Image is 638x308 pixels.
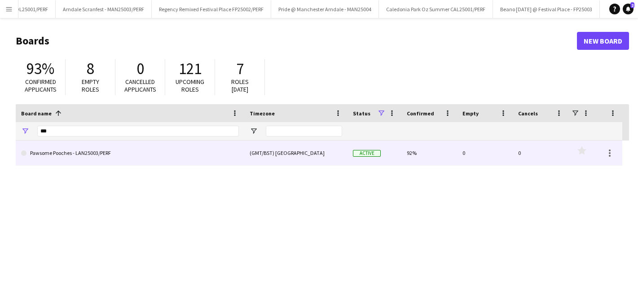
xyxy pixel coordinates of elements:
[250,127,258,135] button: Open Filter Menu
[250,110,275,117] span: Timezone
[577,32,629,50] a: New Board
[493,0,600,18] button: Beano [DATE] @ Festival Place - FP25003
[353,110,370,117] span: Status
[152,0,271,18] button: Regency Remixed Festival Place FP25002/PERF
[407,110,434,117] span: Confirmed
[457,141,513,165] div: 0
[462,110,479,117] span: Empty
[236,59,244,79] span: 7
[87,59,94,79] span: 8
[266,126,342,136] input: Timezone Filter Input
[21,141,239,166] a: Pawsome Pooches - LAN25003/PERF
[513,141,568,165] div: 0
[82,78,99,93] span: Empty roles
[353,150,381,157] span: Active
[124,78,156,93] span: Cancelled applicants
[25,78,57,93] span: Confirmed applicants
[21,110,52,117] span: Board name
[379,0,493,18] button: Caledonia Park Oz Summer CAL25001/PERF
[518,110,538,117] span: Cancels
[231,78,249,93] span: Roles [DATE]
[176,78,204,93] span: Upcoming roles
[630,2,634,8] span: 2
[21,127,29,135] button: Open Filter Menu
[26,59,54,79] span: 93%
[56,0,152,18] button: Arndale Scranfest - MAN25003/PERF
[244,141,348,165] div: (GMT/BST) [GEOGRAPHIC_DATA]
[179,59,202,79] span: 121
[37,126,239,136] input: Board name Filter Input
[271,0,379,18] button: Pride @ Manchester Arndale - MAN25004
[136,59,144,79] span: 0
[401,141,457,165] div: 92%
[623,4,634,14] a: 2
[16,34,577,48] h1: Boards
